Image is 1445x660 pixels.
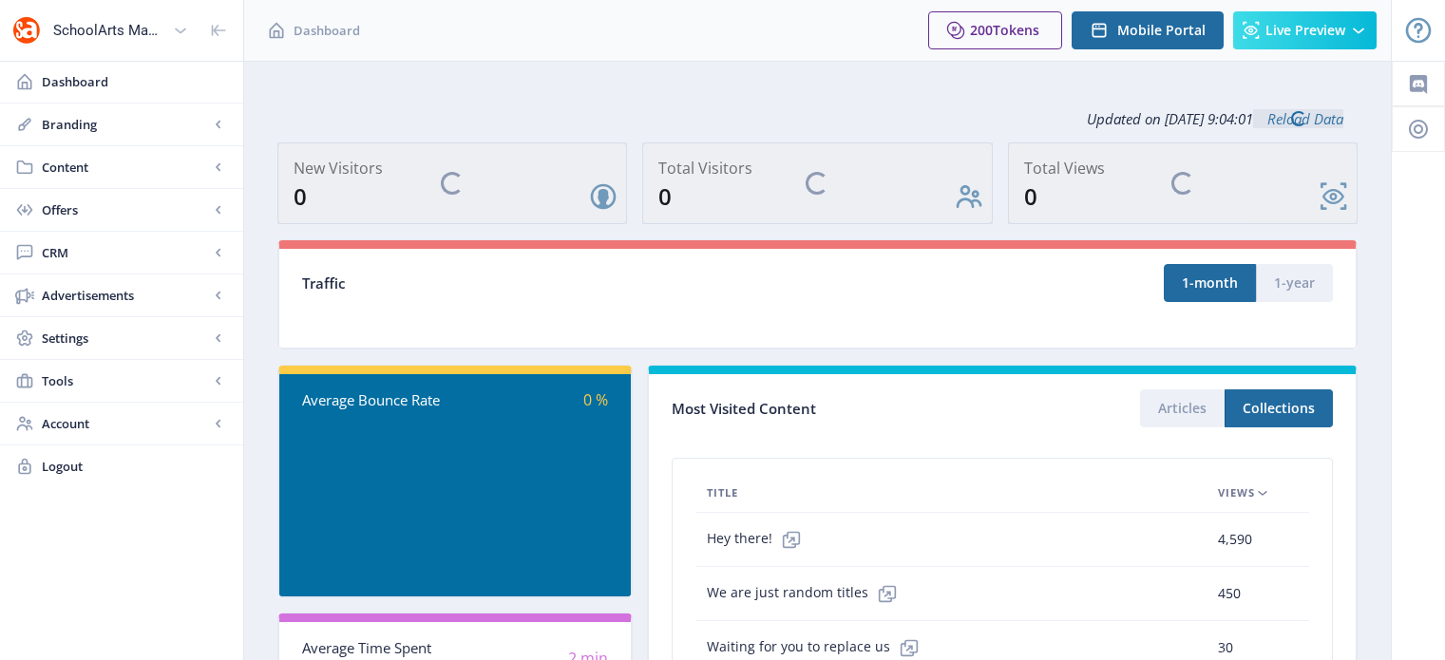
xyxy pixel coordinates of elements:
button: Live Preview [1233,11,1377,49]
div: Traffic [302,273,818,294]
div: Most Visited Content [672,394,1002,424]
span: Offers [42,200,209,219]
div: Average Bounce Rate [302,389,455,411]
span: We are just random titles [707,575,906,613]
span: CRM [42,243,209,262]
span: Live Preview [1265,23,1345,38]
span: Tokens [993,21,1039,39]
button: 1-month [1164,264,1256,302]
span: Title [707,481,738,504]
span: Content [42,158,209,177]
span: Settings [42,329,209,348]
span: 4,590 [1218,528,1252,551]
button: Mobile Portal [1072,11,1224,49]
button: 200Tokens [928,11,1062,49]
span: Hey there! [707,520,810,558]
span: Dashboard [294,21,360,40]
div: SchoolArts Magazine [53,9,165,51]
span: Dashboard [42,72,228,91]
button: Collections [1225,389,1333,427]
span: Views [1218,481,1255,504]
span: 30 [1218,636,1233,659]
a: Reload Data [1253,109,1343,128]
span: Mobile Portal [1117,23,1206,38]
button: 1-year [1256,264,1333,302]
span: Logout [42,457,228,476]
span: Branding [42,115,209,134]
span: Tools [42,371,209,390]
span: 0 % [583,389,608,410]
img: properties.app_icon.png [11,15,42,46]
span: 450 [1218,582,1241,605]
span: Advertisements [42,286,209,305]
button: Articles [1140,389,1225,427]
div: Updated on [DATE] 9:04:01 [277,95,1358,142]
span: Account [42,414,209,433]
